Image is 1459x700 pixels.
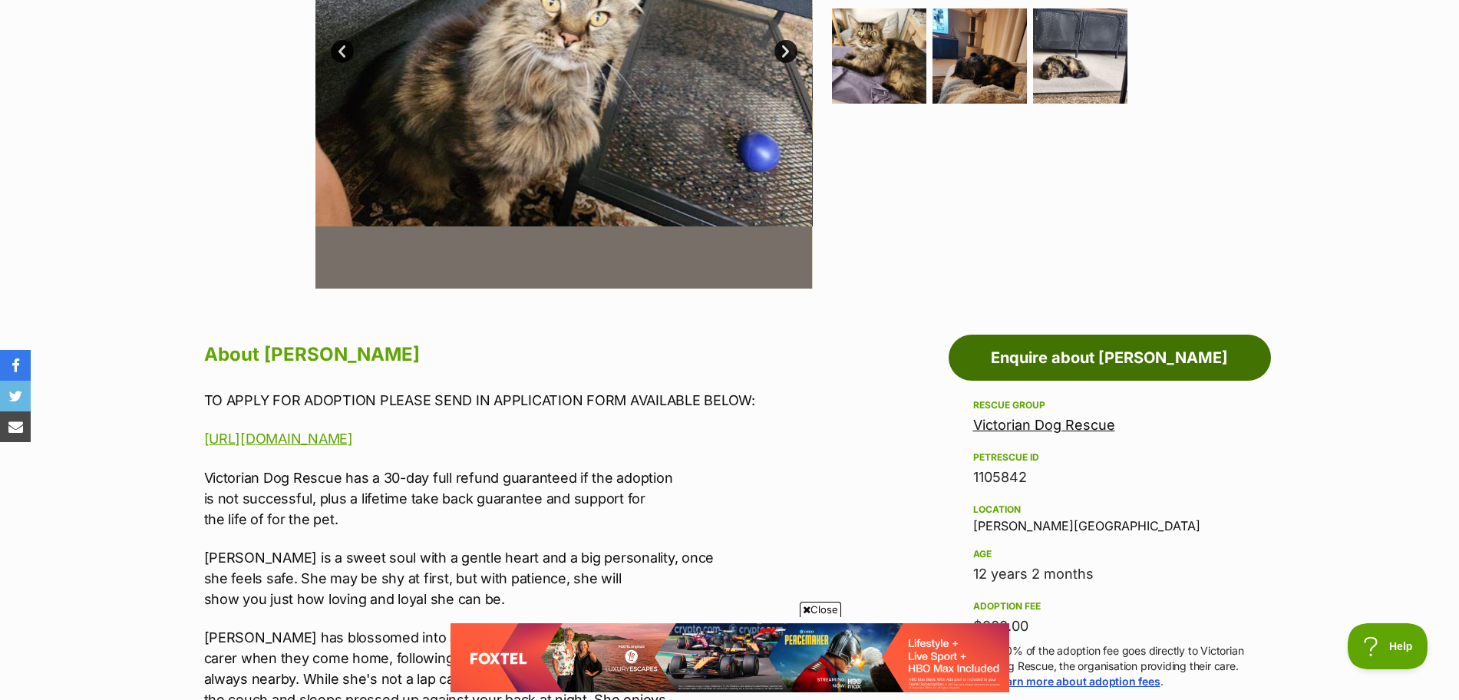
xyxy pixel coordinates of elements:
img: Photo of Molly Lozano [832,8,926,103]
p: [PERSON_NAME] is a sweet soul with a gentle heart and a big personality, once she feels safe. She... [204,547,838,609]
a: [URL][DOMAIN_NAME] [204,431,353,447]
img: Photo of Molly Lozano [933,8,1027,103]
a: Victorian Dog Rescue [973,417,1115,433]
img: consumer-privacy-logo.png [2,2,14,14]
a: Prev [331,40,354,63]
p: TO APPLY FOR ADOPTION PLEASE SEND IN APPLICATION FORM AVAILABLE BELOW: [204,390,838,411]
a: Enquire about [PERSON_NAME] [949,335,1271,381]
div: [PERSON_NAME][GEOGRAPHIC_DATA] [973,500,1246,533]
h2: About [PERSON_NAME] [204,338,838,371]
div: $300.00 [973,616,1246,637]
img: iconc.png [214,1,229,12]
a: Learn more about adoption fees [995,675,1160,688]
img: Photo of Molly Lozano [1033,8,1127,103]
div: PetRescue ID [973,451,1246,464]
p: 100% of the adoption fee goes directly to Victorian Dog Rescue, the organisation providing their ... [995,643,1246,689]
a: Privacy Notification [215,2,230,14]
div: 1105842 [973,467,1246,488]
div: 12 years 2 months [973,563,1246,585]
img: consumer-privacy-logo.png [216,2,229,14]
div: Age [973,548,1246,560]
span: Close [800,602,841,617]
div: Location [973,504,1246,516]
div: Rescue group [973,399,1246,411]
iframe: Advertisement [451,623,1009,692]
iframe: Help Scout Beacon - Open [1348,623,1428,669]
p: Victorian Dog Rescue has a 30-day full refund guaranteed if the adoption is not successful, plus ... [204,467,838,530]
div: Adoption fee [973,600,1246,612]
a: Next [774,40,797,63]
